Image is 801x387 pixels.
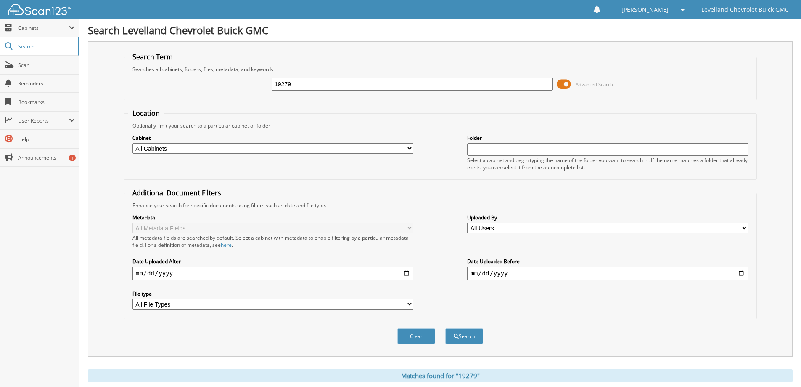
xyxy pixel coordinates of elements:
[467,157,748,171] div: Select a cabinet and begin typing the name of the folder you want to search in. If the name match...
[128,122,752,129] div: Optionally limit your search to a particular cabinet or folder
[132,214,413,221] label: Metadata
[132,290,413,297] label: File type
[467,214,748,221] label: Uploaded By
[128,66,752,73] div: Searches all cabinets, folders, files, metadata, and keywords
[701,7,789,12] span: Levelland Chevrolet Buick GMC
[132,234,413,248] div: All metadata fields are searched by default. Select a cabinet with metadata to enable filtering b...
[18,24,69,32] span: Cabinets
[128,52,177,61] legend: Search Term
[621,7,669,12] span: [PERSON_NAME]
[18,61,75,69] span: Scan
[88,369,793,382] div: Matches found for "19279"
[132,267,413,280] input: start
[69,155,76,161] div: 1
[128,188,225,198] legend: Additional Document Filters
[128,202,752,209] div: Enhance your search for specific documents using filters such as date and file type.
[8,4,71,15] img: scan123-logo-white.svg
[18,136,75,143] span: Help
[132,134,413,141] label: Cabinet
[88,23,793,37] h1: Search Levelland Chevrolet Buick GMC
[467,134,748,141] label: Folder
[18,43,74,50] span: Search
[18,117,69,124] span: User Reports
[397,328,435,344] button: Clear
[128,109,164,118] legend: Location
[132,258,413,265] label: Date Uploaded After
[18,80,75,87] span: Reminders
[18,154,75,161] span: Announcements
[467,267,748,280] input: end
[221,241,232,248] a: here
[467,258,748,265] label: Date Uploaded Before
[576,81,613,88] span: Advanced Search
[18,99,75,106] span: Bookmarks
[445,328,483,344] button: Search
